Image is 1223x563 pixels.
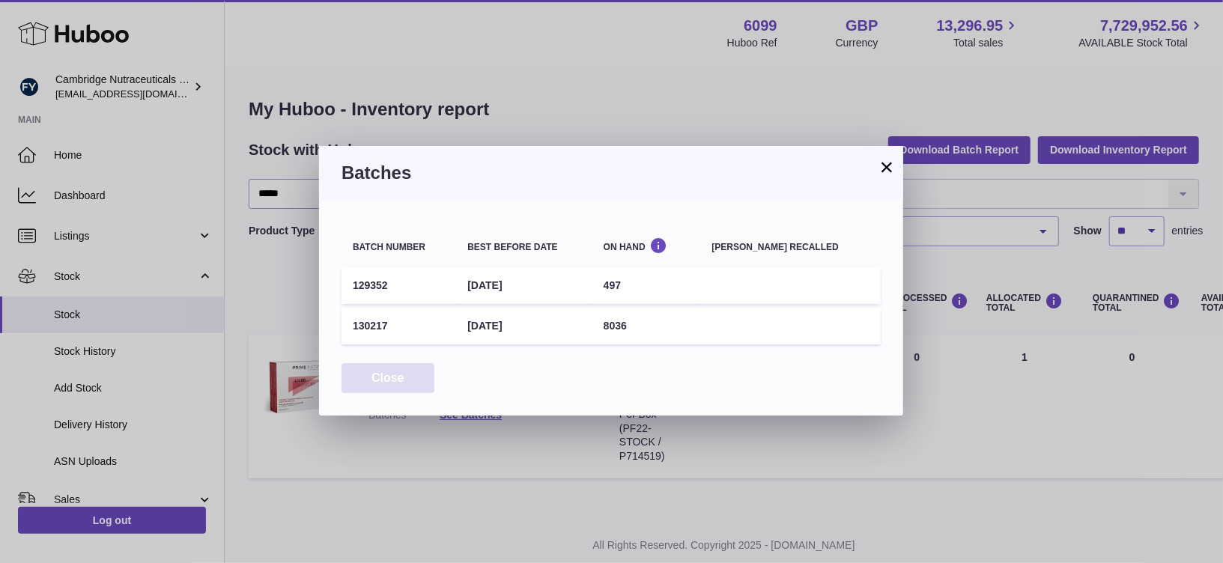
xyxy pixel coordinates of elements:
[592,308,701,344] td: 8036
[342,267,456,304] td: 129352
[342,308,456,344] td: 130217
[353,243,445,252] div: Batch number
[712,243,870,252] div: [PERSON_NAME] recalled
[456,308,592,344] td: [DATE]
[878,158,896,176] button: ×
[342,161,881,185] h3: Batches
[456,267,592,304] td: [DATE]
[592,267,701,304] td: 497
[604,237,690,252] div: On Hand
[467,243,580,252] div: Best before date
[342,363,434,394] button: Close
